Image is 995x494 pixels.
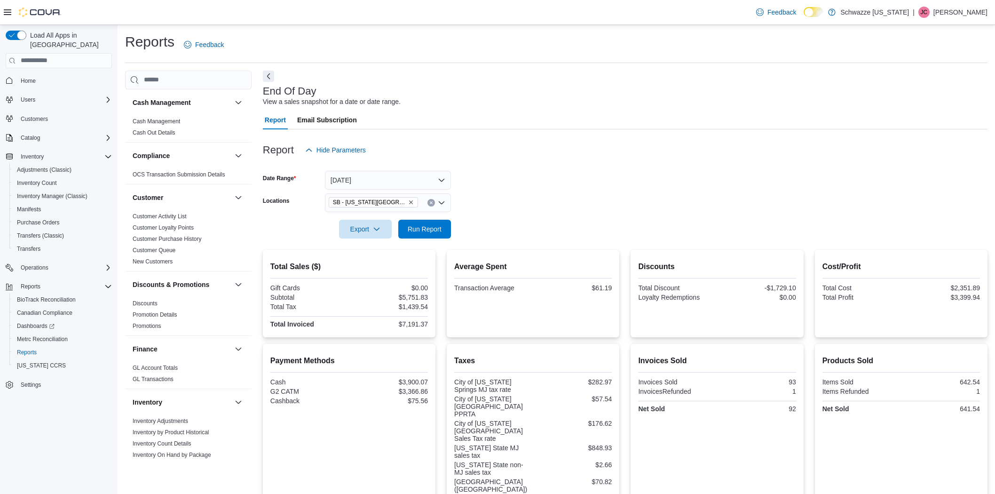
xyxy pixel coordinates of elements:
[535,395,612,403] div: $57.54
[13,191,91,202] a: Inventory Manager (Classic)
[17,281,112,292] span: Reports
[535,420,612,427] div: $176.62
[133,418,188,424] a: Inventory Adjustments
[638,378,715,386] div: Invoices Sold
[351,320,428,328] div: $7,191.37
[133,213,187,220] a: Customer Activity List
[9,293,116,306] button: BioTrack Reconciliation
[17,113,112,125] span: Customers
[270,388,347,395] div: G2 CATM
[265,111,286,129] span: Report
[9,319,116,333] a: Dashboards
[21,134,40,142] span: Catalog
[13,164,75,175] a: Adjustments (Classic)
[408,224,442,234] span: Run Report
[17,219,60,226] span: Purchase Orders
[17,349,37,356] span: Reports
[133,247,175,254] span: Customer Queue
[535,284,612,292] div: $61.19
[133,429,209,436] span: Inventory by Product Historical
[133,300,158,307] a: Discounts
[6,70,112,416] nav: Complex example
[125,211,252,271] div: Customer
[13,307,112,319] span: Canadian Compliance
[333,198,406,207] span: SB - [US_STATE][GEOGRAPHIC_DATA]
[133,193,231,202] button: Customer
[270,378,347,386] div: Cash
[17,75,39,87] a: Home
[9,216,116,229] button: Purchase Orders
[195,40,224,49] span: Feedback
[133,193,163,202] h3: Customer
[233,397,244,408] button: Inventory
[17,151,112,162] span: Inventory
[535,478,612,486] div: $70.82
[454,284,531,292] div: Transaction Average
[17,296,76,303] span: BioTrack Reconciliation
[822,284,900,292] div: Total Cost
[903,378,980,386] div: 642.54
[13,320,112,332] span: Dashboards
[270,355,428,367] h2: Payment Methods
[17,281,44,292] button: Reports
[719,378,796,386] div: 93
[454,355,612,367] h2: Taxes
[233,279,244,290] button: Discounts & Promotions
[9,229,116,242] button: Transfers (Classic)
[133,171,225,178] a: OCS Transaction Submission Details
[351,294,428,301] div: $5,751.83
[351,388,428,395] div: $3,366.86
[408,199,414,205] button: Remove SB - Colorado Springs from selection in this group
[19,8,61,17] img: Cova
[17,75,112,87] span: Home
[933,7,987,18] p: [PERSON_NAME]
[2,261,116,274] button: Operations
[17,245,40,253] span: Transfers
[263,144,294,156] h3: Report
[454,378,531,393] div: City of [US_STATE] Springs MJ tax rate
[17,166,71,174] span: Adjustments (Classic)
[903,388,980,395] div: 1
[21,381,41,389] span: Settings
[133,129,175,136] a: Cash Out Details
[21,115,48,123] span: Customers
[133,224,194,231] a: Customer Loyalty Points
[133,235,202,243] span: Customer Purchase History
[270,284,347,292] div: Gift Cards
[454,444,531,459] div: [US_STATE] State MJ sales tax
[133,452,211,458] a: Inventory On Hand by Package
[13,230,112,241] span: Transfers (Classic)
[17,379,45,390] a: Settings
[21,77,36,85] span: Home
[454,261,612,272] h2: Average Spent
[921,7,928,18] span: JC
[13,243,112,255] span: Transfers
[270,320,314,328] strong: Total Invoiced
[133,365,178,371] a: GL Account Totals
[125,169,252,184] div: Compliance
[180,35,228,54] a: Feedback
[9,359,116,372] button: [US_STATE] CCRS
[9,242,116,255] button: Transfers
[17,379,112,390] span: Settings
[133,375,174,383] span: GL Transactions
[2,280,116,293] button: Reports
[13,294,79,305] a: BioTrack Reconciliation
[17,232,64,239] span: Transfers (Classic)
[133,323,161,329] a: Promotions
[17,132,44,143] button: Catalog
[270,303,347,311] div: Total Tax
[345,220,386,239] span: Export
[133,398,231,407] button: Inventory
[133,213,187,220] span: Customer Activity List
[13,243,44,255] a: Transfers
[13,307,76,319] a: Canadian Compliance
[17,151,47,162] button: Inventory
[719,405,796,413] div: 92
[638,355,796,367] h2: Invoices Sold
[17,113,52,125] a: Customers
